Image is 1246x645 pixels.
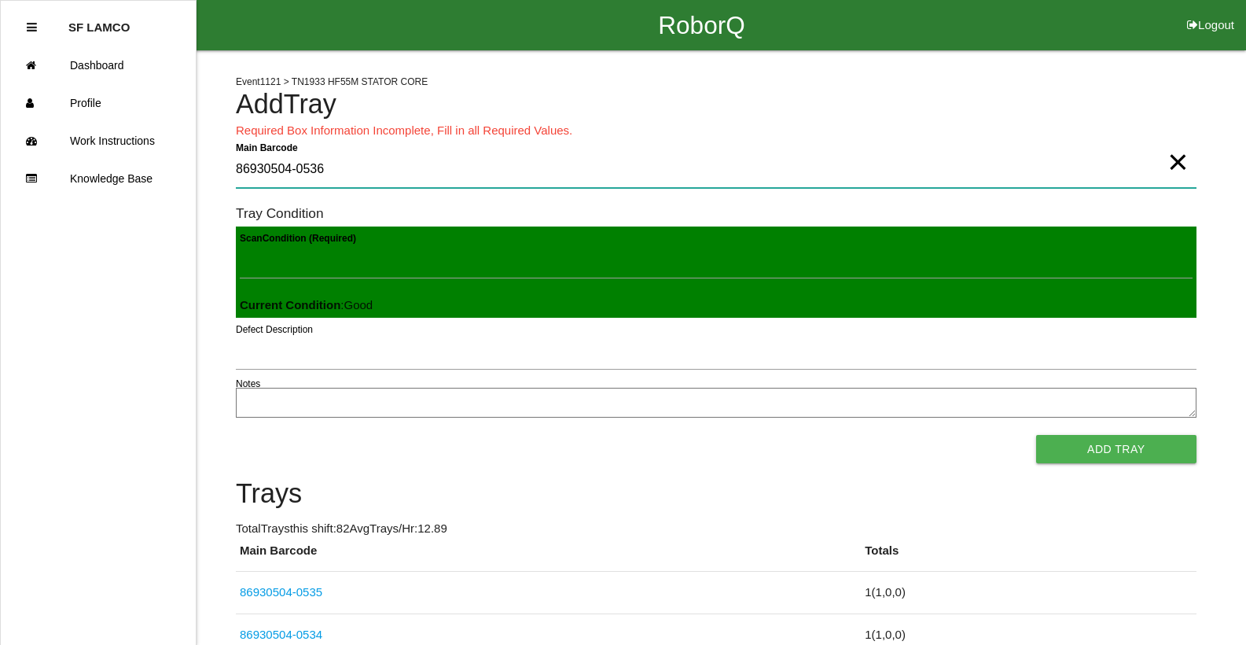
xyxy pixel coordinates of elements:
a: Dashboard [1,46,196,84]
td: 1 ( 1 , 0 , 0 ) [861,572,1196,614]
b: Scan Condition (Required) [240,232,356,243]
p: SF LAMCO [68,9,130,34]
b: Main Barcode [236,142,298,153]
div: Close [27,9,37,46]
a: Profile [1,84,196,122]
span: Event 1121 > TN1933 HF55M STATOR CORE [236,76,428,87]
span: Clear Input [1167,131,1188,162]
h6: Tray Condition [236,206,1196,221]
button: Add Tray [1036,435,1196,463]
label: Notes [236,377,260,391]
th: Main Barcode [236,542,861,572]
a: Knowledge Base [1,160,196,197]
a: 86930504-0535 [240,585,322,599]
b: Current Condition [240,298,340,311]
a: Work Instructions [1,122,196,160]
a: 86930504-0534 [240,628,322,641]
h4: Add Tray [236,90,1196,120]
p: Total Trays this shift: 82 Avg Trays /Hr: 12.89 [236,520,1196,538]
span: : Good [240,298,373,311]
th: Totals [861,542,1196,572]
h4: Trays [236,479,1196,509]
input: Required [236,152,1196,188]
label: Defect Description [236,322,313,337]
p: Required Box Information Incomplete, Fill in all Required Values. [236,122,1196,140]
